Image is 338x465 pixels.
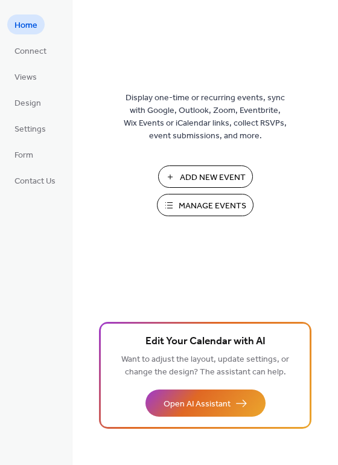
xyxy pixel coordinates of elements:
span: Contact Us [14,175,56,188]
span: Views [14,71,37,84]
span: Form [14,149,33,162]
span: Settings [14,123,46,136]
a: Contact Us [7,170,63,190]
a: Views [7,66,44,86]
a: Settings [7,118,53,138]
span: Home [14,19,37,32]
button: Add New Event [158,165,253,188]
button: Open AI Assistant [145,390,266,417]
a: Home [7,14,45,34]
span: Connect [14,45,46,58]
span: Display one-time or recurring events, sync with Google, Outlook, Zoom, Eventbrite, Wix Events or ... [124,92,287,143]
span: Manage Events [179,200,246,213]
span: Design [14,97,41,110]
span: Edit Your Calendar with AI [145,333,266,350]
a: Design [7,92,48,112]
a: Connect [7,40,54,60]
span: Want to adjust the layout, update settings, or change the design? The assistant can help. [121,351,289,380]
span: Open AI Assistant [164,398,231,411]
a: Form [7,144,40,164]
button: Manage Events [157,194,253,216]
span: Add New Event [180,172,246,184]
